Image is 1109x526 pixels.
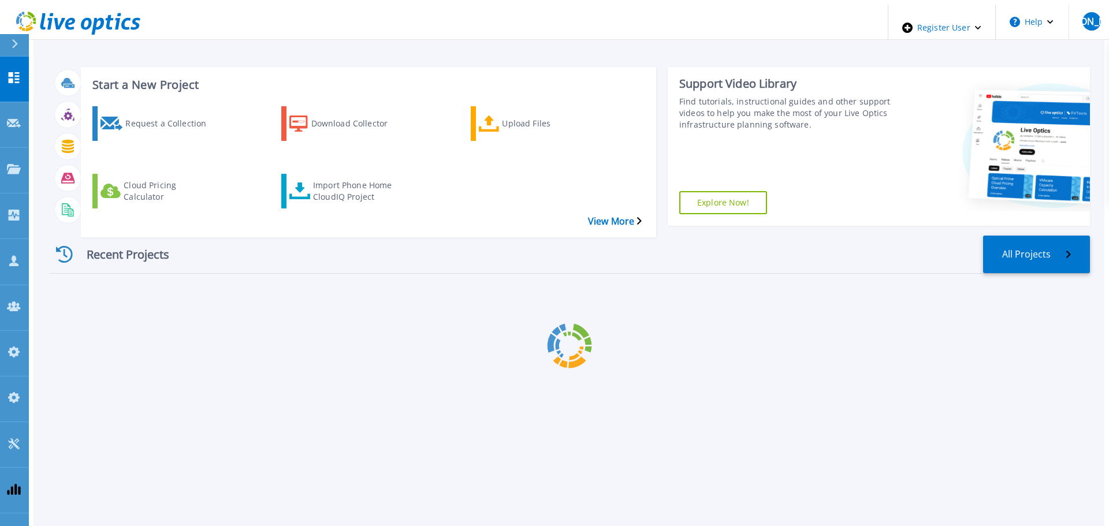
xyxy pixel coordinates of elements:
[588,216,642,227] a: View More
[888,5,995,51] div: Register User
[49,240,188,268] div: Recent Projects
[124,177,216,206] div: Cloud Pricing Calculator
[92,174,232,208] a: Cloud Pricing Calculator
[679,191,767,214] a: Explore Now!
[281,106,421,141] a: Download Collector
[471,106,611,141] a: Upload Files
[502,109,594,138] div: Upload Files
[92,106,232,141] a: Request a Collection
[983,236,1090,273] a: All Projects
[92,79,641,91] h3: Start a New Project
[313,177,405,206] div: Import Phone Home CloudIQ Project
[679,76,894,91] div: Support Video Library
[125,109,218,138] div: Request a Collection
[996,5,1068,39] button: Help
[311,109,404,138] div: Download Collector
[679,96,894,130] div: Find tutorials, instructional guides and other support videos to help you make the most of your L...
